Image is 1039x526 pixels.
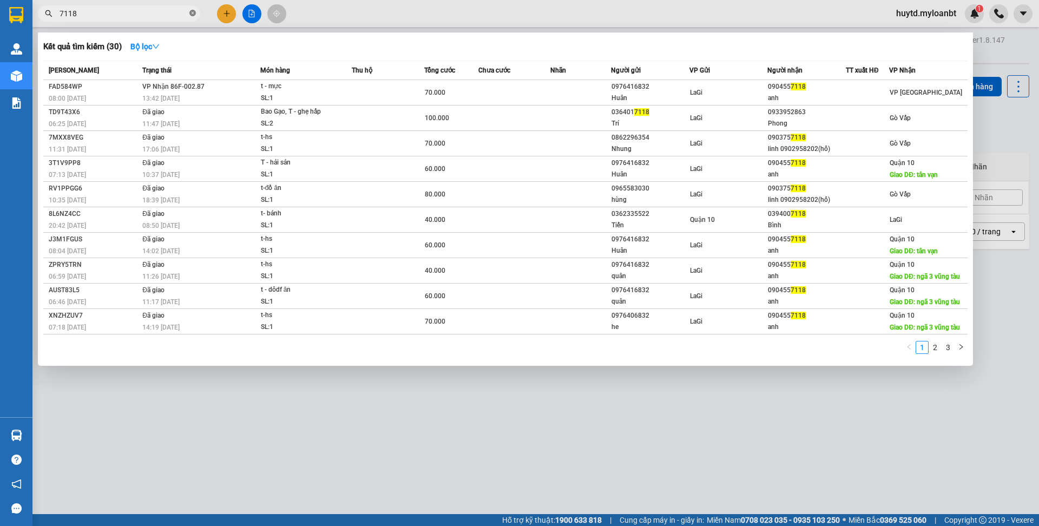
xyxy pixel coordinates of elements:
[889,67,916,74] span: VP Nhận
[768,132,845,143] div: 090375
[49,81,139,93] div: FAD584WP
[142,235,165,243] span: Đã giao
[142,324,180,331] span: 14:19 [DATE]
[768,296,845,307] div: anh
[791,83,806,90] span: 7118
[425,292,445,300] span: 60.000
[84,19,133,31] span: 9TIMDEUP
[611,169,689,180] div: Huân
[903,341,916,354] li: Previous Page
[890,261,915,268] span: Quận 10
[690,241,702,249] span: LaGi
[611,285,689,296] div: 0976416832
[425,267,445,274] span: 40.000
[890,140,911,147] span: Gò Vấp
[611,67,641,74] span: Người gửi
[189,10,196,16] span: close-circle
[142,261,165,268] span: Đã giao
[49,273,86,280] span: 06:59 [DATE]
[903,341,916,354] button: left
[261,106,342,118] div: Bao Gạo, T - ghẹ hấp
[43,41,122,52] h3: Kết quả tìm kiếm ( 30 )
[142,298,180,306] span: 11:17 [DATE]
[942,341,954,353] a: 3
[768,271,845,282] div: anh
[690,165,702,173] span: LaGi
[890,324,960,331] span: Giao DĐ: ngã 3 vũng tàu
[4,38,51,69] span: 33 Bác Ái, P Phước Hội, TX Lagi
[261,220,342,232] div: SL: 1
[768,220,845,231] div: Bình
[261,169,342,181] div: SL: 1
[49,132,139,143] div: 7MXX8VEG
[261,284,342,296] div: t - dôdf ăn
[261,259,342,271] div: t-hs
[890,216,902,223] span: LaGi
[11,70,22,82] img: warehouse-icon
[49,222,86,229] span: 20:42 [DATE]
[142,196,180,204] span: 18:39 [DATE]
[611,321,689,333] div: he
[611,157,689,169] div: 0976416832
[142,247,180,255] span: 14:02 [DATE]
[846,67,879,74] span: TT xuất HĐ
[611,194,689,206] div: hùng
[49,196,86,204] span: 10:35 [DATE]
[791,159,806,167] span: 7118
[261,182,342,194] div: t-đồ ăn
[49,310,139,321] div: XNZHZUV7
[142,171,180,179] span: 10:37 [DATE]
[261,131,342,143] div: t-hs
[60,8,187,19] input: Tìm tên, số ĐT hoặc mã đơn
[142,222,180,229] span: 08:50 [DATE]
[142,210,165,218] span: Đã giao
[768,285,845,296] div: 090455
[958,344,964,350] span: right
[261,271,342,282] div: SL: 1
[425,241,445,249] span: 60.000
[791,261,806,268] span: 7118
[791,134,806,141] span: 7118
[890,89,962,96] span: VP [GEOGRAPHIC_DATA]
[261,233,342,245] div: t-hs
[890,298,960,306] span: Giao DĐ: ngã 3 vũng tàu
[768,157,845,169] div: 090455
[611,81,689,93] div: 0976416832
[768,194,845,206] div: linh 0902958202(hổ)
[142,159,165,167] span: Đã giao
[768,321,845,333] div: anh
[768,143,845,155] div: linh 0902958202(hổ)
[791,210,806,218] span: 7118
[768,234,845,245] div: 090455
[611,296,689,307] div: quân
[690,140,702,147] span: LaGi
[142,120,180,128] span: 11:47 [DATE]
[11,503,22,514] span: message
[690,216,715,223] span: Quận 10
[768,183,845,194] div: 090375
[611,107,689,118] div: 036401
[4,4,54,35] strong: Nhà xe Mỹ Loan
[768,107,845,118] div: 0933952863
[890,159,915,167] span: Quận 10
[916,341,929,354] li: 1
[142,83,205,90] span: VP Nhận 86F-002.87
[890,273,960,280] span: Giao DĐ: ngã 3 vũng tàu
[611,132,689,143] div: 0862296354
[49,285,139,296] div: AUST83L5
[425,114,449,122] span: 100.000
[260,67,290,74] span: Món hàng
[611,208,689,220] div: 0362335522
[890,171,938,179] span: Giao DĐ: tân vạn
[49,324,86,331] span: 07:18 [DATE]
[690,318,702,325] span: LaGi
[142,312,165,319] span: Đã giao
[261,208,342,220] div: t- bánh
[142,273,180,280] span: 11:26 [DATE]
[49,234,139,245] div: J3M1FGUS
[611,143,689,155] div: Nhung
[261,321,342,333] div: SL: 1
[690,292,702,300] span: LaGi
[690,267,702,274] span: LaGi
[49,67,99,74] span: [PERSON_NAME]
